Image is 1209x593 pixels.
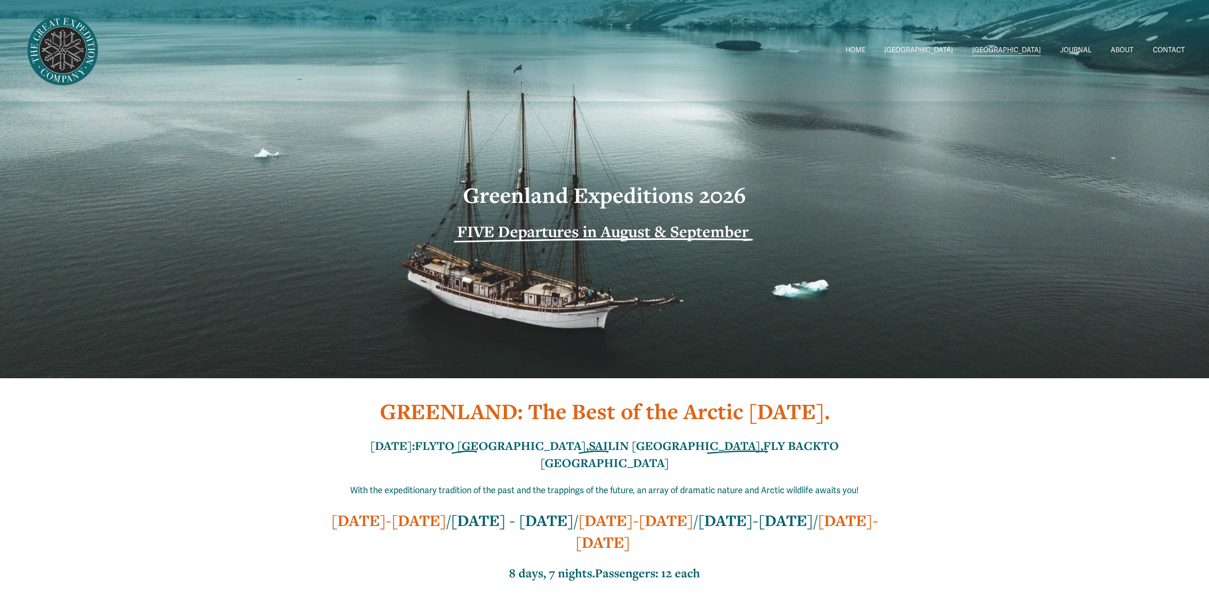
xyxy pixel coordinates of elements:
[589,438,615,454] strong: SAIL
[509,565,595,581] strong: 8 days, 7 nights.
[380,397,830,426] strong: GREENLAND: The Best of the Arctic [DATE].
[463,181,746,210] strong: Greenland Expeditions 2026
[1153,44,1185,57] a: CONTACT
[845,44,865,57] a: HOME
[578,510,693,531] strong: [DATE]-[DATE]
[576,510,878,553] strong: [DATE]-[DATE]
[763,438,821,454] strong: FLY BACK
[370,438,415,454] strong: [DATE]:
[457,221,748,242] strong: FIVE Departures in August & September
[451,510,574,531] strong: [DATE] - [DATE]
[884,44,953,57] a: folder dropdown
[884,44,953,57] span: [GEOGRAPHIC_DATA]
[331,510,446,531] strong: [DATE]-[DATE]
[595,565,700,581] strong: Passengers: 12 each
[698,510,813,531] strong: [DATE]-[DATE]
[1060,44,1092,57] a: JOURNAL
[24,12,101,89] img: Arctic Expeditions
[972,44,1041,57] a: folder dropdown
[1111,44,1133,57] a: ABOUT
[311,509,898,553] h2: / / / /
[437,438,589,454] strong: TO [GEOGRAPHIC_DATA],
[415,438,437,454] strong: FLY
[350,485,859,496] span: With the expeditionary tradition of the past and the trappings of the future, an array of dramati...
[972,44,1041,57] span: [GEOGRAPHIC_DATA]
[540,438,842,471] strong: TO [GEOGRAPHIC_DATA]
[615,438,763,454] strong: IN [GEOGRAPHIC_DATA],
